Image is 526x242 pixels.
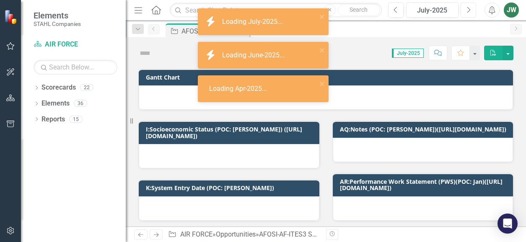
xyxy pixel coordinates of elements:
div: AFOSI-AF-ITES3 SB-208239 (Professional IT Support Services) [181,26,247,36]
span: Elements [34,10,81,21]
span: July-2025 [392,49,424,58]
button: JW [504,3,519,18]
img: ClearPoint Strategy [4,9,19,24]
div: Loading July-2025... [222,17,285,27]
div: 15 [69,116,83,123]
button: close [319,12,325,21]
div: AFOSI-AF-ITES3 SB-208239 (Professional IT Support Services) [259,230,443,238]
div: Loading June-2025... [222,51,287,60]
h3: I:Socioeconomic Status (POC: [PERSON_NAME]) ([URL][DOMAIN_NAME]) [146,126,315,139]
a: Scorecards [41,83,76,93]
h3: AQ:Notes (POC: [PERSON_NAME])([URL][DOMAIN_NAME]) [340,126,509,132]
button: July-2025 [406,3,459,18]
button: Search [338,4,380,16]
a: AIR FORCE [180,230,212,238]
div: » » [168,230,319,239]
input: Search ClearPoint... [170,3,381,18]
div: Open Intercom Messenger [497,214,518,234]
div: 36 [74,100,87,107]
button: close [319,45,325,55]
h3: Gantt Chart [146,74,509,80]
input: Search Below... [34,60,117,75]
span: Search [350,6,368,13]
button: close [319,79,325,88]
img: Not Defined [138,46,152,60]
div: July-2025 [409,5,456,15]
a: AIR FORCE [34,40,117,49]
div: 22 [80,84,93,91]
a: Elements [41,99,70,108]
h3: AR:Performance Work Statement (PWS)(POC: Jan)([URL][DOMAIN_NAME]) [340,178,509,191]
small: STAHL Companies [34,21,81,27]
div: Loading Apr-2025... [209,84,269,94]
a: Reports [41,115,65,124]
a: Opportunities [216,230,256,238]
h3: K:System Entry Date (POC: [PERSON_NAME]) [146,185,315,191]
